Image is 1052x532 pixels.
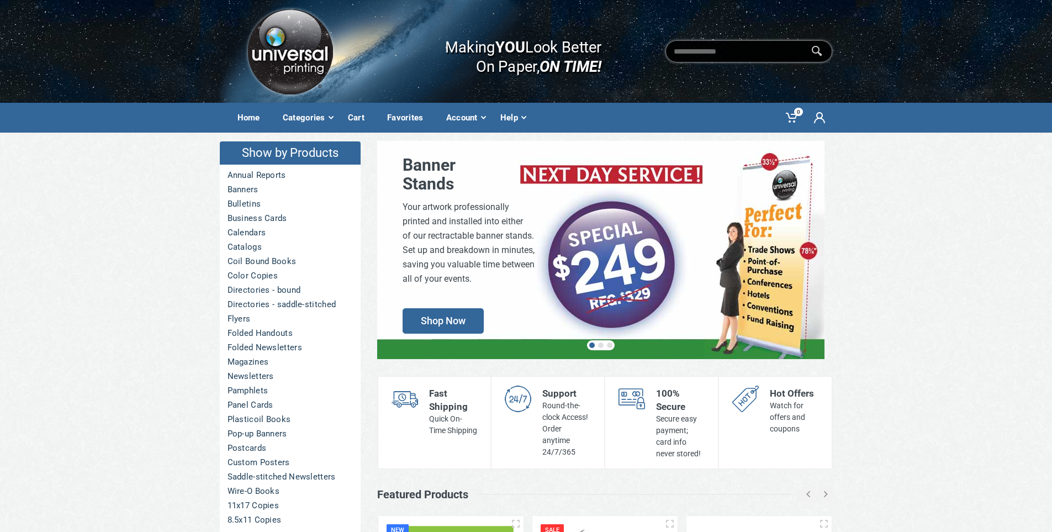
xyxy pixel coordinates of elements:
a: Bulletins [220,197,361,211]
img: support-s.png [505,386,531,412]
span: 0 [794,108,803,116]
div: Secure easy payment; card info never stored! [656,413,705,460]
a: Business Cards [220,211,361,225]
img: shipping-s.png [392,386,418,412]
a: Postcards [220,441,361,455]
div: Watch for offers and coupons [770,400,818,435]
a: Wire-O Books [220,484,361,498]
a: Saddle-stitched Newsletters [220,470,361,484]
div: Support [542,387,591,400]
a: Home [230,103,275,133]
a: Folded Handouts [220,326,361,340]
div: Your artwork professionally printed and installed into either of our rectractable banner stands. ... [403,200,535,286]
div: Home [230,106,275,129]
a: Banners [220,182,361,197]
div: Account [438,106,493,129]
div: Favorites [379,106,438,129]
a: Favorites [379,103,438,133]
a: 0 [778,103,806,133]
a: Calendars [220,225,361,240]
h4: Show by Products [220,141,361,165]
b: YOU [495,38,525,56]
div: Banner Stands [403,156,535,193]
a: Directories - saddle-stitched [220,297,361,312]
a: Color Copies [220,268,361,283]
a: Newsletters [220,369,361,383]
i: ON TIME! [540,57,601,76]
div: Hot Offers [770,387,818,400]
a: Catalogs [220,240,361,254]
a: 11x17 Copies [220,498,361,513]
a: Custom Posters [220,455,361,470]
a: Panel Cards [220,398,361,412]
a: Annual Reports [220,168,361,182]
a: Directories - bound [220,283,361,297]
a: Pamphlets [220,383,361,398]
div: Cart [340,106,379,129]
div: Categories [275,106,340,129]
a: Coil Bound Books [220,254,361,268]
div: Quick On-Time Shipping [429,413,478,436]
a: 8.5x11 Copies [220,513,361,527]
a: Cart [340,103,379,133]
div: 100% Secure [656,387,705,413]
div: Round-the-clock Access! Order anytime 24/7/365 [542,400,591,458]
div: Making Look Better On Paper, [424,27,602,76]
span: Shop Now [403,308,484,334]
h3: Featured Products [377,488,468,501]
a: Plasticoil Books [220,412,361,426]
a: Pop-up Banners [220,426,361,441]
a: BannerStands Your artwork professionallyprinted and installed into eitherof our rectractable bann... [377,141,824,359]
div: Help [493,106,533,129]
a: Magazines [220,355,361,369]
a: Folded Newsletters [220,340,361,355]
img: Logo.png [244,5,336,98]
a: Flyers [220,312,361,326]
div: Fast Shipping [429,387,478,413]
